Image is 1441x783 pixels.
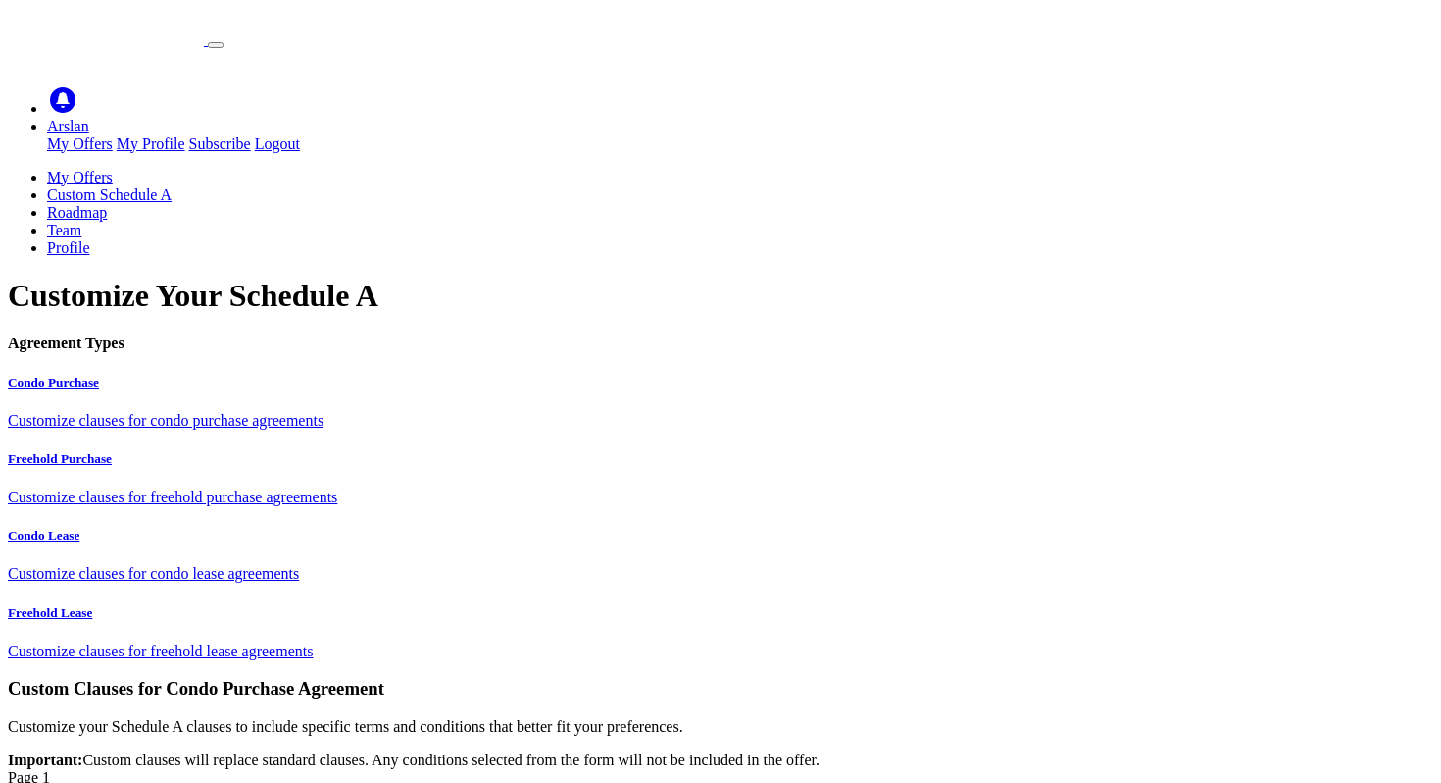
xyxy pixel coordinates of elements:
button: Toggle navigation [208,42,224,48]
h5: Freehold Purchase [8,451,1433,467]
h1: Customize Your Schedule A [8,278,1433,314]
a: Roadmap [47,204,107,221]
a: Freehold Purchase Customize clauses for freehold purchase agreements [8,451,1433,506]
div: Custom clauses will replace standard clauses. Any conditions selected from the form will not be i... [8,752,1433,769]
a: Freehold Lease Customize clauses for freehold lease agreements [8,605,1433,660]
h4: Agreement Types [8,335,1433,352]
a: Team [47,222,81,238]
a: Logout [255,135,300,152]
a: My Offers [47,169,113,185]
p: Customize clauses for condo lease agreements [8,565,1433,583]
a: Custom Schedule A [47,186,172,203]
p: Customize clauses for freehold purchase agreements [8,489,1433,506]
a: Subscribe [189,135,251,152]
a: Condo Purchase Customize clauses for condo purchase agreements [8,375,1433,430]
a: Condo Lease Customize clauses for condo lease agreements [8,528,1433,583]
p: Customize clauses for freehold lease agreements [8,643,1433,660]
a: 29 Trial Days Left [672,66,793,82]
h5: Freehold Lease [8,605,1433,621]
h5: Condo Purchase [8,375,1433,391]
a: Profile [47,239,90,256]
div: Arslan [47,135,1433,153]
h3: Custom Clauses for Condo Purchase Agreement [8,678,1433,700]
p: Customize clauses for condo purchase agreements [8,412,1433,430]
h5: Condo Lease [8,528,1433,544]
a: My Offers [47,135,113,152]
p: Customize your Schedule A clauses to include specific terms and conditions that better fit your p... [8,718,1433,736]
a: My Profile [117,135,185,152]
a: Arslan [47,118,89,134]
strong: Important: [8,752,82,768]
